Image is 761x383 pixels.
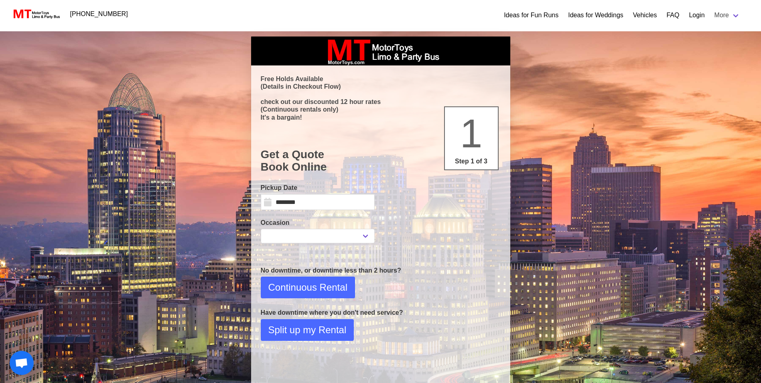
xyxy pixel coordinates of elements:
[504,10,558,20] a: Ideas for Fun Runs
[261,106,501,113] p: (Continuous rentals only)
[321,37,441,65] img: box_logo_brand.jpeg
[689,10,704,20] a: Login
[268,280,347,295] span: Continuous Rental
[568,10,623,20] a: Ideas for Weddings
[11,8,61,20] img: MotorToys Logo
[261,98,501,106] p: check out our discounted 12 hour rates
[65,6,133,22] a: [PHONE_NUMBER]
[261,218,375,228] label: Occasion
[10,351,34,375] div: Open chat
[261,277,355,298] button: Continuous Rental
[710,7,745,23] a: More
[268,323,347,337] span: Split up my Rental
[261,75,501,83] p: Free Holds Available
[666,10,679,20] a: FAQ
[261,183,375,193] label: Pickup Date
[261,148,501,173] h1: Get a Quote Book Online
[261,308,501,318] p: Have downtime where you don't need service?
[261,319,354,341] button: Split up my Rental
[261,83,501,90] p: (Details in Checkout Flow)
[261,114,501,121] p: It's a bargain!
[460,111,483,156] span: 1
[261,266,501,275] p: No downtime, or downtime less than 2 hours?
[633,10,657,20] a: Vehicles
[448,157,495,166] p: Step 1 of 3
